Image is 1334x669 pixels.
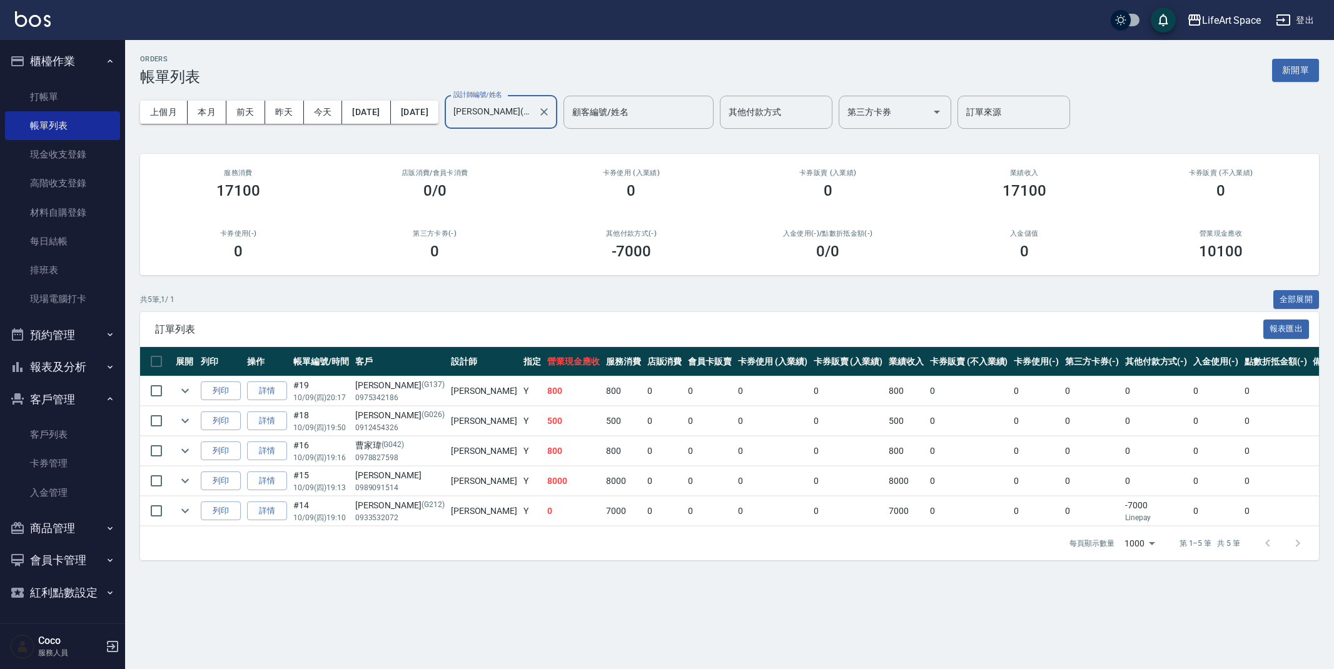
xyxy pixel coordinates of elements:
[5,576,120,609] button: 紅利點數設定
[355,439,445,452] div: 曹家瑋
[603,496,644,526] td: 7000
[735,347,811,376] th: 卡券使用 (入業績)
[1122,436,1191,466] td: 0
[352,347,448,376] th: 客戶
[201,411,241,431] button: 列印
[544,436,603,466] td: 800
[290,406,352,436] td: #18
[811,376,886,406] td: 0
[5,256,120,284] a: 排班表
[5,478,120,507] a: 入金管理
[448,496,520,526] td: [PERSON_NAME]
[824,182,832,199] h3: 0
[1122,496,1191,526] td: -7000
[811,466,886,496] td: 0
[290,466,352,496] td: #15
[1241,496,1310,526] td: 0
[5,45,120,78] button: 櫃檯作業
[1062,406,1122,436] td: 0
[1199,243,1243,260] h3: 10100
[5,512,120,545] button: 商品管理
[520,496,544,526] td: Y
[355,499,445,512] div: [PERSON_NAME]
[886,466,927,496] td: 8000
[1190,347,1241,376] th: 入金使用(-)
[927,466,1011,496] td: 0
[685,406,735,436] td: 0
[927,436,1011,466] td: 0
[744,169,911,177] h2: 卡券販賣 (入業績)
[1180,538,1240,549] p: 第 1–5 筆 共 5 筆
[1119,526,1160,560] div: 1000
[351,169,518,177] h2: 店販消費 /會員卡消費
[176,381,195,400] button: expand row
[290,376,352,406] td: #19
[685,466,735,496] td: 0
[5,319,120,351] button: 預約管理
[293,512,349,523] p: 10/09 (四) 19:10
[886,496,927,526] td: 7000
[1241,406,1310,436] td: 0
[198,347,244,376] th: 列印
[5,284,120,313] a: 現場電腦打卡
[293,482,349,493] p: 10/09 (四) 19:13
[1138,229,1304,238] h2: 營業現金應收
[685,496,735,526] td: 0
[603,436,644,466] td: 800
[244,347,290,376] th: 操作
[811,406,886,436] td: 0
[1062,466,1122,496] td: 0
[544,406,603,436] td: 500
[1182,8,1266,33] button: LifeArt Space
[216,182,260,199] h3: 17100
[423,182,447,199] h3: 0/0
[520,436,544,466] td: Y
[247,441,287,461] a: 詳情
[351,229,518,238] h2: 第三方卡券(-)
[1011,466,1062,496] td: 0
[1190,406,1241,436] td: 0
[685,436,735,466] td: 0
[520,466,544,496] td: Y
[1241,347,1310,376] th: 點數折抵金額(-)
[811,436,886,466] td: 0
[1190,436,1241,466] td: 0
[927,102,947,122] button: Open
[10,634,35,659] img: Person
[927,347,1011,376] th: 卡券販賣 (不入業績)
[201,501,241,521] button: 列印
[5,227,120,256] a: 每日結帳
[735,376,811,406] td: 0
[5,169,120,198] a: 高階收支登錄
[448,436,520,466] td: [PERSON_NAME]
[941,229,1108,238] h2: 入金儲值
[1263,323,1310,334] a: 報表匯出
[453,90,502,99] label: 設計師編號/姓名
[176,471,195,490] button: expand row
[1125,512,1188,523] p: Linepay
[355,482,445,493] p: 0989091514
[38,647,102,658] p: 服務人員
[520,347,544,376] th: 指定
[544,466,603,496] td: 8000
[1062,436,1122,466] td: 0
[735,496,811,526] td: 0
[176,411,195,430] button: expand row
[422,499,445,512] p: (G212)
[1122,376,1191,406] td: 0
[1271,9,1319,32] button: 登出
[811,496,886,526] td: 0
[735,406,811,436] td: 0
[811,347,886,376] th: 卡券販賣 (入業績)
[927,406,1011,436] td: 0
[1069,538,1114,549] p: 每頁顯示數量
[1190,466,1241,496] td: 0
[290,496,352,526] td: #14
[382,439,405,452] p: (G042)
[1062,496,1122,526] td: 0
[548,169,714,177] h2: 卡券使用 (入業績)
[1062,376,1122,406] td: 0
[735,466,811,496] td: 0
[941,169,1108,177] h2: 業績收入
[644,466,685,496] td: 0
